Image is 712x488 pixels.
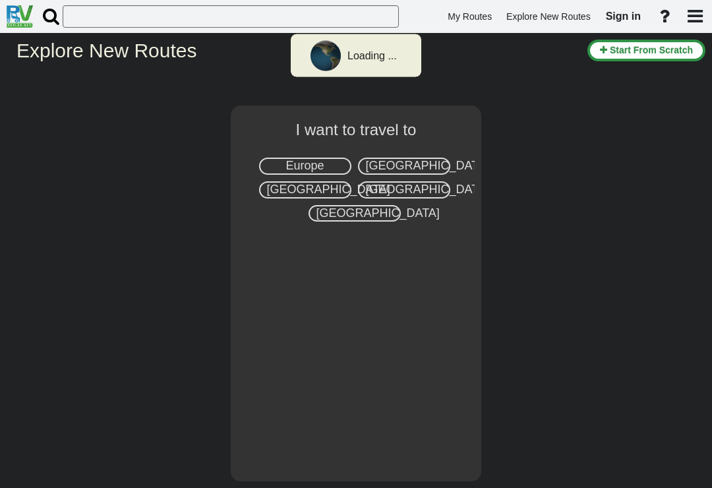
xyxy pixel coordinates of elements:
[358,181,450,198] div: [GEOGRAPHIC_DATA]
[448,11,492,22] span: My Routes
[610,45,693,55] span: Start From Scratch
[16,40,578,61] h2: Explore New Routes
[285,159,324,172] span: Europe
[296,121,417,138] span: I want to travel to
[347,49,397,64] div: Loading ...
[366,183,489,196] span: [GEOGRAPHIC_DATA]
[606,11,641,22] span: Sign in
[500,4,597,30] a: Explore New Routes
[267,183,390,196] span: [GEOGRAPHIC_DATA]
[259,181,351,198] div: [GEOGRAPHIC_DATA]
[316,206,440,220] span: [GEOGRAPHIC_DATA]
[366,159,489,172] span: [GEOGRAPHIC_DATA]
[309,205,401,222] div: [GEOGRAPHIC_DATA]
[442,4,498,30] a: My Routes
[259,158,351,175] div: Europe
[600,3,647,30] a: Sign in
[358,158,450,175] div: [GEOGRAPHIC_DATA]
[7,5,33,28] img: RvPlanetLogo.png
[506,11,591,22] span: Explore New Routes
[587,40,705,61] button: Start From Scratch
